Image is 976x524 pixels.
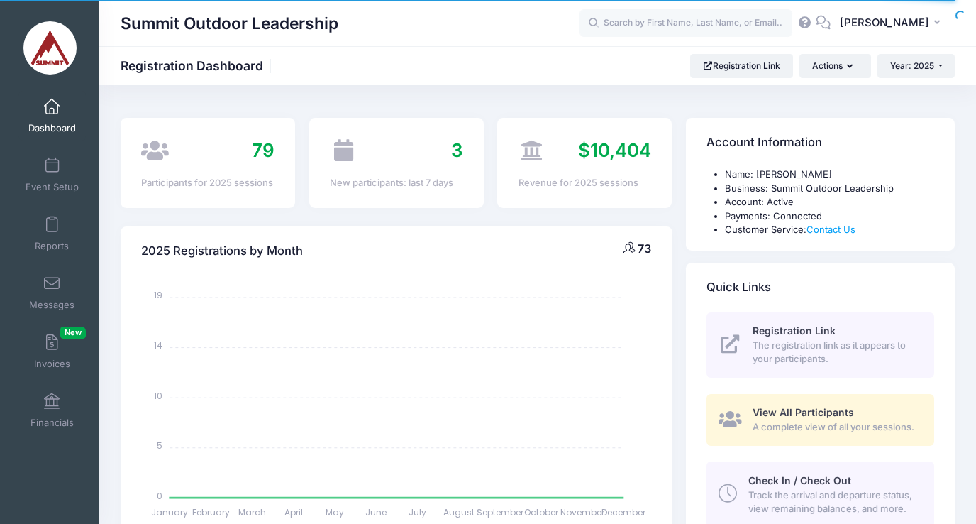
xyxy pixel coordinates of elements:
h4: Quick Links [706,267,771,307]
span: $10,404 [578,139,651,161]
h1: Summit Outdoor Leadership [121,7,338,40]
span: The registration link as it appears to your participants. [753,339,918,366]
a: Contact Us [806,224,855,235]
tspan: 19 [155,289,163,301]
tspan: 0 [157,490,163,502]
div: Participants for 2025 sessions [141,176,274,190]
a: Financials [18,386,86,435]
span: Year: 2025 [890,60,934,71]
tspan: September [477,506,524,518]
span: Check In / Check Out [748,474,851,486]
a: Event Setup [18,150,86,200]
a: Registration Link The registration link as it appears to your participants. [706,312,934,378]
li: Customer Service: [725,223,934,237]
a: Dashboard [18,91,86,141]
tspan: February [192,506,230,518]
li: Business: Summit Outdoor Leadership [725,182,934,196]
tspan: August [443,506,475,518]
li: Payments: Connected [725,209,934,224]
span: Registration Link [753,324,836,337]
span: Event Setup [26,181,79,193]
li: Account: Active [725,195,934,209]
tspan: November [560,506,605,518]
tspan: March [238,506,266,518]
span: Track the arrival and departure status, view remaining balances, and more. [748,488,918,516]
img: Summit Outdoor Leadership [23,21,77,75]
h1: Registration Dashboard [121,58,275,73]
tspan: December [602,506,647,518]
span: View All Participants [753,406,854,418]
a: View All Participants A complete view of all your sessions. [706,394,934,446]
tspan: June [365,506,387,518]
li: Name: [PERSON_NAME] [725,168,934,182]
tspan: July [409,506,426,518]
div: Revenue for 2025 sessions [518,176,652,190]
span: Messages [29,299,74,311]
tspan: April [284,506,303,518]
tspan: May [326,506,344,518]
tspan: 5 [157,440,163,452]
h4: Account Information [706,123,822,163]
h4: 2025 Registrations by Month [141,231,303,272]
tspan: October [524,506,559,518]
span: 79 [252,139,274,161]
a: Reports [18,209,86,258]
button: [PERSON_NAME] [831,7,955,40]
span: 3 [451,139,463,161]
span: New [60,327,86,339]
span: [PERSON_NAME] [840,15,929,31]
tspan: 14 [155,339,163,351]
a: InvoicesNew [18,327,86,376]
span: Dashboard [28,122,76,134]
tspan: January [152,506,189,518]
input: Search by First Name, Last Name, or Email... [579,9,792,38]
span: Financials [30,417,74,429]
span: Reports [35,240,69,252]
button: Year: 2025 [877,54,955,78]
span: A complete view of all your sessions. [753,420,918,435]
a: Registration Link [690,54,793,78]
a: Messages [18,268,86,317]
tspan: 10 [155,390,163,402]
div: New participants: last 7 days [330,176,463,190]
span: 73 [638,241,651,256]
span: Invoices [34,358,70,370]
button: Actions [799,54,870,78]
